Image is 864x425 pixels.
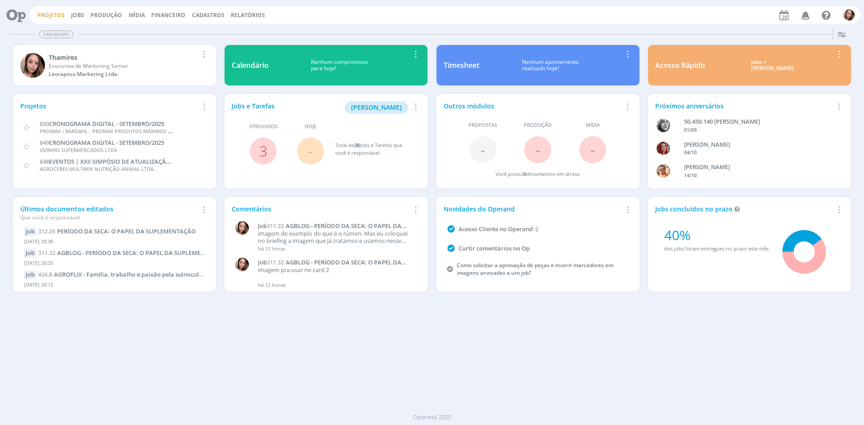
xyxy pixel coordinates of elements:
[843,7,855,23] button: T
[189,12,227,19] button: Cadastros
[258,223,415,230] a: Job311.32AGBLOG - PERÍODO DA SECA: O PAPEL DA SUPLEMENTAÇÃO
[151,11,185,19] a: Financeiro
[495,170,580,178] div: Você possui documentos em atraso
[192,11,225,19] span: Cadastros
[351,103,402,112] span: [PERSON_NAME]
[684,126,697,133] span: 01/09
[684,117,830,126] div: 50.459.140 JANAÍNA LUNA FERRO
[40,119,164,128] a: 650CRONOGRAMA DIGITAL - SETEMBRO/2025
[228,12,268,19] button: Relatórios
[40,126,234,135] span: PROMAX / BARDAHL - PROMAX PRODUTOS MÁXIMOS S/A INDÚSTRIA E COMÉRCIO
[232,60,269,71] div: Calendário
[40,157,49,166] span: 648
[459,244,530,252] a: Curtir comentários no Op
[38,228,55,235] span: 312.26
[258,230,415,244] p: imagem de exemplo do que é o rúmen. Mas eu coloquei no briefing a imagem que já tratamos e usamos...
[354,142,360,148] span: 38
[249,123,278,130] span: Atrasados
[126,12,148,19] button: Mídia
[590,140,595,159] span: -
[468,121,497,129] span: Propostas
[49,139,164,147] span: CRONOGRAMA DIGITAL - SETEMBRO/2025
[90,11,122,19] a: Produção
[657,119,670,132] img: J
[335,142,412,157] div: Total de Jobs e Tarefas que você é responsável
[232,204,410,214] div: Comentários
[258,222,401,237] span: AGBLOG - PERÍODO DA SECA: O PAPEL DA SUPLEMENTAÇÃO
[305,123,316,130] span: Hoje
[88,12,125,19] button: Produção
[38,249,55,257] span: 311.32
[664,245,770,253] div: dos jobs foram entregues no prazo este mês.
[38,270,211,278] a: 436.8AGROFLIX - Família, trabalho e paixão pela suinocultura
[49,157,243,166] span: EVENTOS | XXII SIMPÓSIO DE ATUALIZAÇÃO EM POSTURA COMERCIAL
[49,62,198,70] div: Executiva de Marketing Senior
[444,204,622,214] div: Novidades do Operand
[258,258,401,273] span: AGBLOG - PERÍODO DA SECA: O PAPEL DA SUPLEMENTAÇÃO
[40,120,49,128] span: 650
[20,204,198,222] div: Últimos documentos editados
[39,31,73,38] span: Dashboard
[235,258,249,271] img: T
[586,121,600,129] span: Mídia
[148,12,188,19] button: Financeiro
[259,141,267,161] a: 3
[49,70,198,78] div: Leoraposo Marketing Ltda.
[232,101,410,114] div: Jobs e Tarefas
[684,140,830,149] div: GIOVANA DE OLIVEIRA PERSINOTI
[657,164,670,178] img: V
[655,101,833,111] div: Próximos aniversários
[258,267,415,274] p: imagem pra usar no card 2
[35,12,67,19] button: Projetos
[655,60,705,71] div: Acesso Rápido
[38,271,52,278] span: 436.8
[40,157,243,166] a: 648EVENTOS | XXII SIMPÓSIO DE ATUALIZAÇÃO EM POSTURA COMERCIAL
[40,147,117,153] span: VIZINHO SUPERMERCADOS LTDA
[459,225,538,233] a: Acesso Cliente no Operand :)
[308,141,313,161] span: -
[258,259,415,266] a: Job311.32AGBLOG - PERÍODO DA SECA: O PAPEL DA SUPLEMENTAÇÃO
[57,249,224,257] span: AGBLOG - PERÍODO DA SECA: O PAPEL DA SUPLEMENTAÇÃO
[24,227,36,236] div: Job
[231,11,265,19] a: Relatórios
[664,225,770,245] div: 40%
[843,9,855,21] img: T
[20,214,198,222] div: Que você é responsável
[457,261,613,277] a: Como solicitar a aprovação de peças e inserir marcadores em imagens anexadas a um job?
[535,140,540,159] span: -
[684,172,697,179] span: 14/10
[38,249,224,257] a: 311.32AGBLOG - PERÍODO DA SECA: O PAPEL DA SUPLEMENTAÇÃO
[267,259,284,266] span: 311.32
[655,204,833,214] div: Jobs concluídos no prazo
[345,103,408,111] a: [PERSON_NAME]
[24,270,36,279] div: Job
[481,140,485,159] span: -
[657,142,670,155] img: G
[20,101,198,111] div: Projetos
[129,11,145,19] a: Mídia
[258,282,285,288] span: há 12 horas
[269,59,410,72] div: Nenhum compromisso para hoje!
[235,221,249,235] img: T
[49,53,198,62] div: Thamires
[54,270,211,278] span: AGROFLIX - Família, trabalho e paixão pela suinocultura
[38,227,196,235] a: 312.26PERÍODO DA SECA: O PAPEL DA SUPLEMENTAÇÃO
[37,11,65,19] a: Projetos
[40,166,155,172] span: AGROCERES MULTIMIX NUTRIÇÃO ANIMAL LTDA.
[40,139,49,147] span: 649
[345,101,408,114] button: [PERSON_NAME]
[49,120,164,128] span: CRONOGRAMA DIGITAL - SETEMBRO/2025
[523,170,526,177] span: 0
[24,279,205,292] div: [DATE] 20:13
[20,53,45,78] img: T
[524,121,552,129] span: Produção
[24,236,205,249] div: [DATE] 20:38
[57,227,196,235] span: PERÍODO DA SECA: O PAPEL DA SUPLEMENTAÇÃO
[40,138,164,147] a: 649CRONOGRAMA DIGITAL - SETEMBRO/2025
[444,101,622,111] div: Outros módulos
[24,249,36,258] div: Job
[258,245,285,252] span: há 12 horas
[13,45,216,85] a: TThamiresExecutiva de Marketing SeniorLeoraposo Marketing Ltda.
[68,12,87,19] button: Jobs
[712,59,833,72] div: Jobs > [PERSON_NAME]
